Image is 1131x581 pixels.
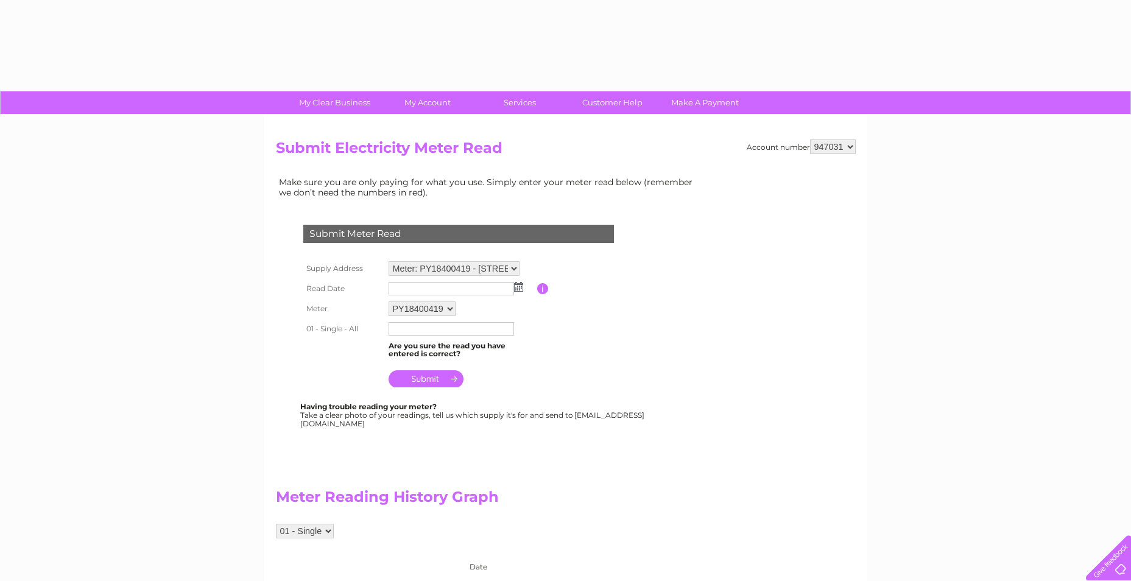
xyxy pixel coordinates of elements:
[377,91,477,114] a: My Account
[300,402,437,411] b: Having trouble reading your meter?
[276,174,702,200] td: Make sure you are only paying for what you use. Simply enter your meter read below (remember we d...
[470,91,570,114] a: Services
[276,139,856,163] h2: Submit Electricity Meter Read
[537,283,549,294] input: Information
[386,339,537,362] td: Are you sure the read you have entered is correct?
[276,551,702,571] div: Date
[300,258,386,279] th: Supply Address
[655,91,755,114] a: Make A Payment
[303,225,614,243] div: Submit Meter Read
[300,279,386,298] th: Read Date
[562,91,663,114] a: Customer Help
[514,282,523,292] img: ...
[300,298,386,319] th: Meter
[389,370,463,387] input: Submit
[300,403,646,428] div: Take a clear photo of your readings, tell us which supply it's for and send to [EMAIL_ADDRESS][DO...
[747,139,856,154] div: Account number
[284,91,385,114] a: My Clear Business
[276,488,702,512] h2: Meter Reading History Graph
[300,319,386,339] th: 01 - Single - All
